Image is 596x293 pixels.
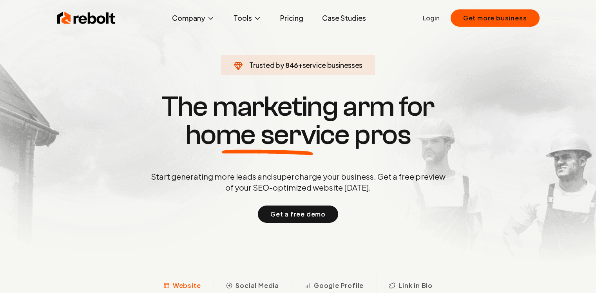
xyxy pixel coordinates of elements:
[303,60,363,69] span: service businesses
[423,13,440,23] a: Login
[314,281,364,290] span: Google Profile
[166,10,221,26] button: Company
[57,10,116,26] img: Rebolt Logo
[227,10,268,26] button: Tools
[249,60,284,69] span: Trusted by
[185,121,350,149] span: home service
[110,93,486,149] h1: The marketing arm for pros
[451,9,540,27] button: Get more business
[149,171,447,193] p: Start generating more leads and supercharge your business. Get a free preview of your SEO-optimiz...
[316,10,372,26] a: Case Studies
[236,281,279,290] span: Social Media
[285,60,298,71] span: 846
[274,10,310,26] a: Pricing
[298,60,303,69] span: +
[258,206,338,223] button: Get a free demo
[399,281,433,290] span: Link in Bio
[173,281,201,290] span: Website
